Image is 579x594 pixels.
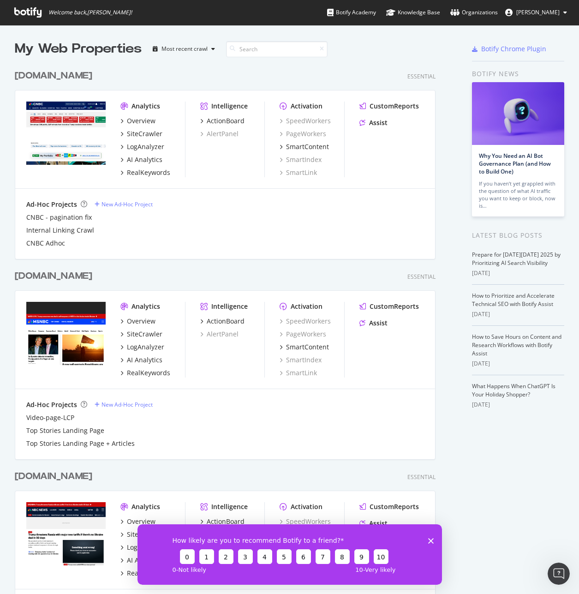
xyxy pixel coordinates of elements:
[207,317,245,326] div: ActionBoard
[26,502,106,566] img: nbcnews.com
[127,342,164,352] div: LogAnalyzer
[280,168,317,177] div: SmartLink
[370,102,419,111] div: CustomReports
[472,401,564,409] div: [DATE]
[127,155,162,164] div: AI Analytics
[127,569,170,578] div: RealKeywords
[127,368,170,378] div: RealKeywords
[120,556,162,565] a: AI Analytics
[26,426,104,435] a: Top Stories Landing Page
[26,413,74,422] a: Video-page-LCP
[26,439,135,448] a: Top Stories Landing Page + Articles
[26,200,77,209] div: Ad-Hoc Projects
[280,342,329,352] a: SmartContent
[127,116,155,126] div: Overview
[120,368,170,378] a: RealKeywords
[200,330,239,339] a: AlertPanel
[200,129,239,138] a: AlertPanel
[127,530,162,539] div: SiteCrawler
[291,502,322,511] div: Activation
[211,302,248,311] div: Intelligence
[472,292,555,308] a: How to Prioritize and Accelerate Technical SEO with Botify Assist
[137,524,442,585] iframe: Survey from Botify
[26,213,92,222] a: CNBC - pagination fix
[450,8,498,17] div: Organizations
[370,502,419,511] div: CustomReports
[127,355,162,365] div: AI Analytics
[211,502,248,511] div: Intelligence
[101,401,153,408] div: New Ad-Hoc Project
[369,118,388,127] div: Assist
[120,569,170,578] a: RealKeywords
[26,239,65,248] a: CNBC Adhoc
[359,302,419,311] a: CustomReports
[131,302,160,311] div: Analytics
[15,69,92,83] div: [DOMAIN_NAME]
[120,517,155,526] a: Overview
[407,72,436,80] div: Essential
[481,44,546,54] div: Botify Chrome Plugin
[359,502,419,511] a: CustomReports
[26,226,94,235] div: Internal Linking Crawl
[15,40,142,58] div: My Web Properties
[369,318,388,328] div: Assist
[120,168,170,177] a: RealKeywords
[226,41,328,57] input: Search
[131,502,160,511] div: Analytics
[26,302,106,366] img: msnbc.com
[286,142,329,151] div: SmartContent
[120,543,164,552] a: LogAnalyzer
[127,517,155,526] div: Overview
[472,230,564,240] div: Latest Blog Posts
[479,180,557,210] div: If you haven’t yet grappled with the question of what AI traffic you want to keep or block, now is…
[26,102,106,165] img: cnbc.com
[516,8,560,16] span: Jason Mandragona
[15,470,92,483] div: [DOMAIN_NAME]
[120,355,162,365] a: AI Analytics
[95,401,153,408] a: New Ad-Hoc Project
[15,270,92,283] div: [DOMAIN_NAME]
[127,330,162,339] div: SiteCrawler
[472,44,546,54] a: Botify Chrome Plugin
[479,152,551,175] a: Why You Need an AI Bot Governance Plan (and How to Build One)
[120,330,162,339] a: SiteCrawler
[211,102,248,111] div: Intelligence
[207,517,245,526] div: ActionBoard
[472,251,561,267] a: Prepare for [DATE][DATE] 2025 by Prioritizing AI Search Visibility
[161,46,208,52] div: Most recent crawl
[200,317,245,326] a: ActionBoard
[359,118,388,127] a: Assist
[280,116,331,126] div: SpeedWorkers
[207,116,245,126] div: ActionBoard
[127,543,164,552] div: LogAnalyzer
[280,368,317,378] a: SmartLink
[369,519,388,528] div: Assist
[280,517,331,526] a: SpeedWorkers
[15,470,96,483] a: [DOMAIN_NAME]
[359,102,419,111] a: CustomReports
[120,530,162,539] a: SiteCrawler
[498,5,574,20] button: [PERSON_NAME]
[280,355,322,365] div: SmartIndex
[291,302,322,311] div: Activation
[280,155,322,164] a: SmartIndex
[280,330,326,339] div: PageWorkers
[286,342,329,352] div: SmartContent
[472,360,564,368] div: [DATE]
[370,302,419,311] div: CustomReports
